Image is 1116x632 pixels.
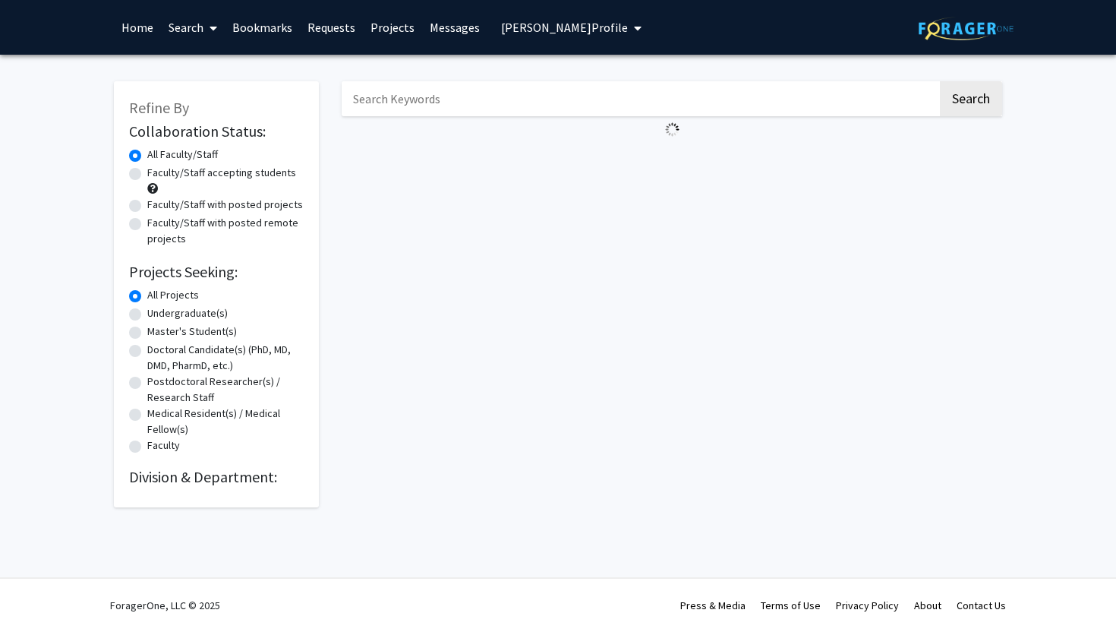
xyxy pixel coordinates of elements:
[300,1,363,54] a: Requests
[129,468,304,486] h2: Division & Department:
[114,1,161,54] a: Home
[761,599,821,612] a: Terms of Use
[147,324,237,340] label: Master's Student(s)
[342,143,1002,178] nav: Page navigation
[501,20,628,35] span: [PERSON_NAME] Profile
[363,1,422,54] a: Projects
[147,215,304,247] label: Faculty/Staff with posted remote projects
[225,1,300,54] a: Bookmarks
[129,263,304,281] h2: Projects Seeking:
[422,1,487,54] a: Messages
[919,17,1014,40] img: ForagerOne Logo
[129,98,189,117] span: Refine By
[147,342,304,374] label: Doctoral Candidate(s) (PhD, MD, DMD, PharmD, etc.)
[914,599,941,612] a: About
[147,287,199,303] label: All Projects
[342,81,938,116] input: Search Keywords
[147,438,180,453] label: Faculty
[147,147,218,163] label: All Faculty/Staff
[147,374,304,406] label: Postdoctoral Researcher(s) / Research Staff
[147,305,228,321] label: Undergraduate(s)
[110,579,220,632] div: ForagerOne, LLC © 2025
[161,1,225,54] a: Search
[129,122,304,141] h2: Collaboration Status:
[836,599,899,612] a: Privacy Policy
[147,197,303,213] label: Faculty/Staff with posted projects
[940,81,1002,116] button: Search
[147,406,304,438] label: Medical Resident(s) / Medical Fellow(s)
[147,165,296,181] label: Faculty/Staff accepting students
[957,599,1006,612] a: Contact Us
[680,599,746,612] a: Press & Media
[659,116,686,143] img: Loading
